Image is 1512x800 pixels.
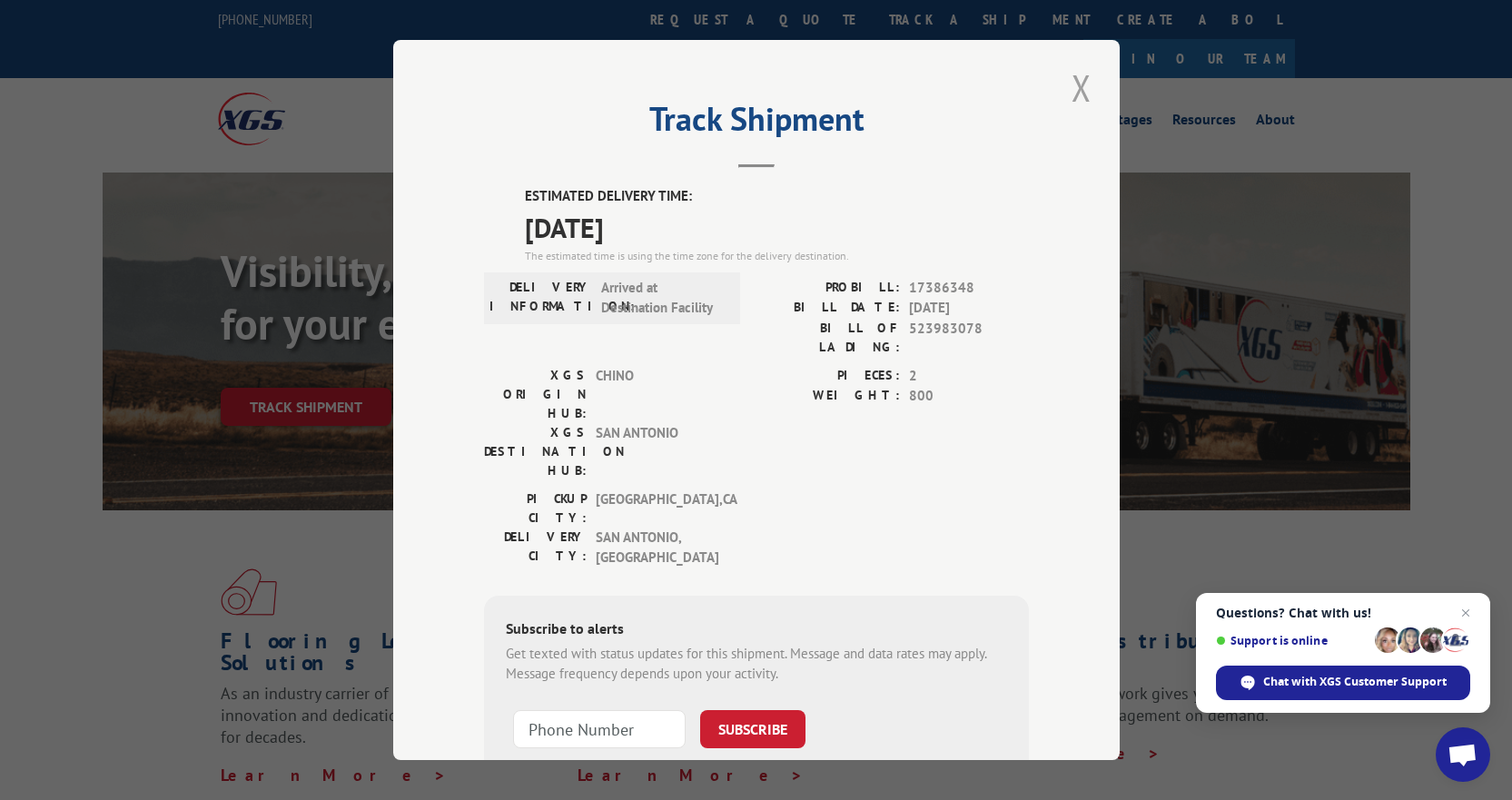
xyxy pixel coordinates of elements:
[484,528,587,568] label: DELIVERY CITY:
[484,489,587,528] label: PICKUP CITY:
[700,710,805,748] button: SUBSCRIBE
[1066,63,1097,113] button: Close modal
[909,278,1029,299] span: 17386348
[596,423,718,480] span: SAN ANTONIO
[596,366,718,423] span: CHINO
[1436,727,1490,782] a: Open chat
[909,319,1029,357] span: 523983078
[596,489,718,528] span: [GEOGRAPHIC_DATA] , CA
[601,278,724,319] span: Arrived at Destination Facility
[756,298,900,319] label: BILL DATE:
[909,366,1029,387] span: 2
[1216,606,1470,620] span: Questions? Chat with us!
[489,278,592,319] label: DELIVERY INFORMATION:
[506,644,1007,685] div: Get texted with status updates for this shipment. Message and data rates may apply. Message frequ...
[525,186,1029,207] label: ESTIMATED DELIVERY TIME:
[909,386,1029,407] span: 800
[1216,634,1369,647] span: Support is online
[909,298,1029,319] span: [DATE]
[1263,674,1447,690] span: Chat with XGS Customer Support
[484,366,587,423] label: XGS ORIGIN HUB:
[506,760,538,777] strong: Note:
[756,386,900,407] label: WEIGHT:
[756,278,900,299] label: PROBILL:
[756,319,900,357] label: BILL OF LADING:
[525,207,1029,248] span: [DATE]
[596,528,718,568] span: SAN ANTONIO , [GEOGRAPHIC_DATA]
[506,617,1007,644] div: Subscribe to alerts
[484,106,1029,141] h2: Track Shipment
[756,366,900,387] label: PIECES:
[525,248,1029,264] div: The estimated time is using the time zone for the delivery destination.
[513,710,686,748] input: Phone Number
[1216,666,1470,700] span: Chat with XGS Customer Support
[484,423,587,480] label: XGS DESTINATION HUB:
